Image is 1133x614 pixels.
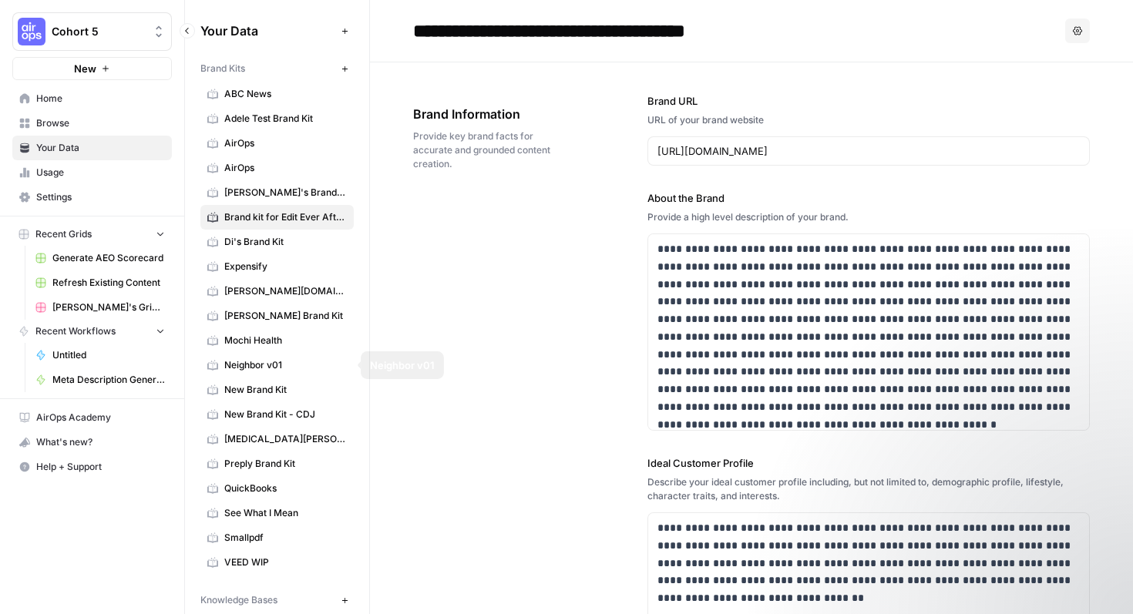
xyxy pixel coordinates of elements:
a: Home [12,86,172,111]
a: Browse [12,111,172,136]
span: [PERSON_NAME][DOMAIN_NAME] [224,284,347,298]
a: See What I Mean [200,501,354,525]
span: Di's Brand Kit [224,235,347,249]
span: Recent Workflows [35,324,116,338]
label: About the Brand [647,190,1091,206]
span: Refresh Existing Content [52,276,165,290]
span: Settings [36,190,165,204]
span: See What I Mean [224,506,347,520]
span: [PERSON_NAME] Brand Kit [224,309,347,323]
span: Smallpdf [224,531,347,545]
span: AirOps [224,161,347,175]
button: Recent Grids [12,223,172,246]
a: Usage [12,160,172,185]
span: Untitled [52,348,165,362]
span: Provide key brand facts for accurate and grounded content creation. [413,129,561,171]
span: Usage [36,166,165,180]
span: Brand Kits [200,62,245,75]
div: What's new? [13,431,171,454]
a: ABC News [200,82,354,106]
span: Knowledge Bases [200,593,277,607]
a: Your Data [12,136,172,160]
div: URL of your brand website [647,113,1091,127]
span: New [74,61,96,76]
a: [MEDICAL_DATA][PERSON_NAME] [200,427,354,451]
button: Help + Support [12,455,172,479]
a: Smallpdf [200,525,354,550]
a: [PERSON_NAME][DOMAIN_NAME] [200,279,354,304]
a: Expensify [200,254,354,279]
button: Recent Workflows [12,320,172,343]
span: Your Data [36,141,165,155]
a: Preply Brand Kit [200,451,354,476]
span: Cohort 5 [52,24,145,39]
a: [PERSON_NAME]'s Grid: Meta Description [29,295,172,320]
a: [PERSON_NAME]'s Brand Kit [200,180,354,205]
span: AirOps Academy [36,411,165,424]
span: Your Data [200,22,335,40]
span: AirOps [224,136,347,150]
span: Mochi Health [224,334,347,347]
span: Recent Grids [35,227,92,241]
a: Adele Test Brand Kit [200,106,354,131]
div: Describe your ideal customer profile including, but not limited to, demographic profile, lifestyl... [647,475,1091,503]
a: New Brand Kit [200,377,354,402]
span: New Brand Kit [224,383,347,397]
a: QuickBooks [200,476,354,501]
span: Home [36,92,165,106]
a: Refresh Existing Content [29,270,172,295]
a: Untitled [29,343,172,367]
span: QuickBooks [224,481,347,495]
a: Meta Description Generator ([GEOGRAPHIC_DATA]) [29,367,172,392]
span: ABC News [224,87,347,101]
label: Ideal Customer Profile [647,455,1091,471]
span: Generate AEO Scorecard [52,251,165,265]
button: Workspace: Cohort 5 [12,12,172,51]
a: AirOps Academy [12,405,172,430]
a: [PERSON_NAME] Brand Kit [200,304,354,328]
input: www.sundaysoccer.com [657,143,1081,159]
label: Brand URL [647,93,1091,109]
span: [PERSON_NAME]'s Grid: Meta Description [52,300,165,314]
a: Generate AEO Scorecard [29,246,172,270]
a: Neighbor v01 [200,353,354,377]
button: What's new? [12,430,172,455]
span: Brand kit for Edit Ever After ([PERSON_NAME]) [224,210,347,224]
button: New [12,57,172,80]
span: VEED WIP [224,555,347,569]
a: Settings [12,185,172,210]
span: Expensify [224,260,347,273]
span: Help + Support [36,460,165,474]
span: [MEDICAL_DATA][PERSON_NAME] [224,432,347,446]
span: New Brand Kit - CDJ [224,408,347,421]
span: Neighbor v01 [224,358,347,372]
a: Di's Brand Kit [200,230,354,254]
a: AirOps [200,131,354,156]
a: New Brand Kit - CDJ [200,402,354,427]
a: AirOps [200,156,354,180]
img: Cohort 5 Logo [18,18,45,45]
span: [PERSON_NAME]'s Brand Kit [224,186,347,200]
a: VEED WIP [200,550,354,575]
a: Mochi Health [200,328,354,353]
span: Preply Brand Kit [224,457,347,471]
span: Browse [36,116,165,130]
div: Provide a high level description of your brand. [647,210,1091,224]
a: Brand kit for Edit Ever After ([PERSON_NAME]) [200,205,354,230]
span: Meta Description Generator ([GEOGRAPHIC_DATA]) [52,373,165,387]
span: Adele Test Brand Kit [224,112,347,126]
span: Brand Information [413,105,561,123]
